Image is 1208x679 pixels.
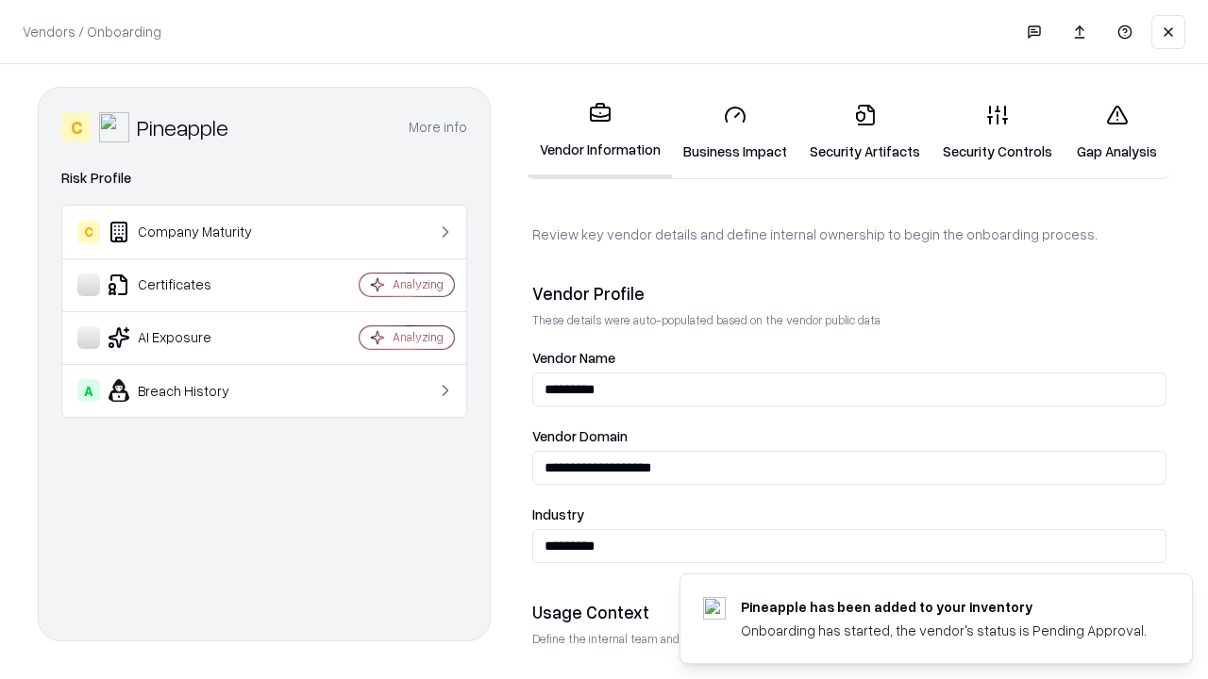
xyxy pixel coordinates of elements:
div: Onboarding has started, the vendor's status is Pending Approval. [741,621,1147,640]
div: C [77,221,100,243]
img: pineappleenergy.com [703,597,726,620]
div: Certificates [77,273,303,296]
label: Vendor Name [532,351,1166,365]
div: Vendor Profile [532,282,1166,305]
a: Security Controls [931,89,1064,176]
div: Analyzing [393,329,444,345]
div: Pineapple [137,112,228,142]
img: Pineapple [99,112,129,142]
p: These details were auto-populated based on the vendor public data [532,312,1166,328]
div: C [61,112,92,142]
label: Vendor Domain [532,429,1166,443]
div: Analyzing [393,276,444,292]
div: AI Exposure [77,326,303,349]
div: Risk Profile [61,167,467,190]
div: Breach History [77,379,303,402]
div: Usage Context [532,601,1166,623]
a: Business Impact [672,89,798,176]
div: A [77,379,100,402]
p: Define the internal team and reason for using this vendor. This helps assess business relevance a... [532,631,1166,647]
a: Gap Analysis [1064,89,1170,176]
a: Security Artifacts [798,89,931,176]
div: Pineapple has been added to your inventory [741,597,1147,617]
p: Vendors / Onboarding [23,22,161,41]
button: More info [409,110,467,144]
p: Review key vendor details and define internal ownership to begin the onboarding process. [532,224,1166,244]
div: Company Maturity [77,221,303,243]
a: Vendor Information [528,87,672,178]
label: Industry [532,507,1166,522]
